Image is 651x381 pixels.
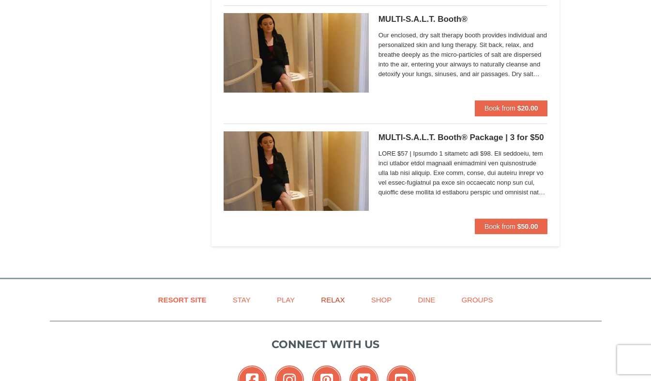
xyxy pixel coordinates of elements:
[406,289,447,311] a: Dine
[359,289,404,311] a: Shop
[517,222,538,230] strong: $50.00
[378,133,548,143] h5: MULTI-S.A.L.T. Booth® Package | 3 for $50
[475,219,548,234] button: Book from $50.00
[224,131,369,211] img: 6619873-585-86820cc0.jpg
[378,31,548,79] span: Our enclosed, dry salt therapy booth provides individual and personalized skin and lung therapy. ...
[378,149,548,197] span: LORE $57 | Ipsumdo 1 sitametc adi $98. Eli seddoeiu, tem inci utlabor etdol magnaali enimadmini v...
[484,104,515,112] span: Book from
[484,222,515,230] span: Book from
[449,289,505,311] a: Groups
[50,336,602,352] p: Connect with us
[309,289,357,311] a: Relax
[378,15,548,24] h5: MULTI-S.A.L.T. Booth®
[224,13,369,93] img: 6619873-480-72cc3260.jpg
[475,100,548,116] button: Book from $20.00
[265,289,307,311] a: Play
[146,289,219,311] a: Resort Site
[517,104,538,112] strong: $20.00
[221,289,263,311] a: Stay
